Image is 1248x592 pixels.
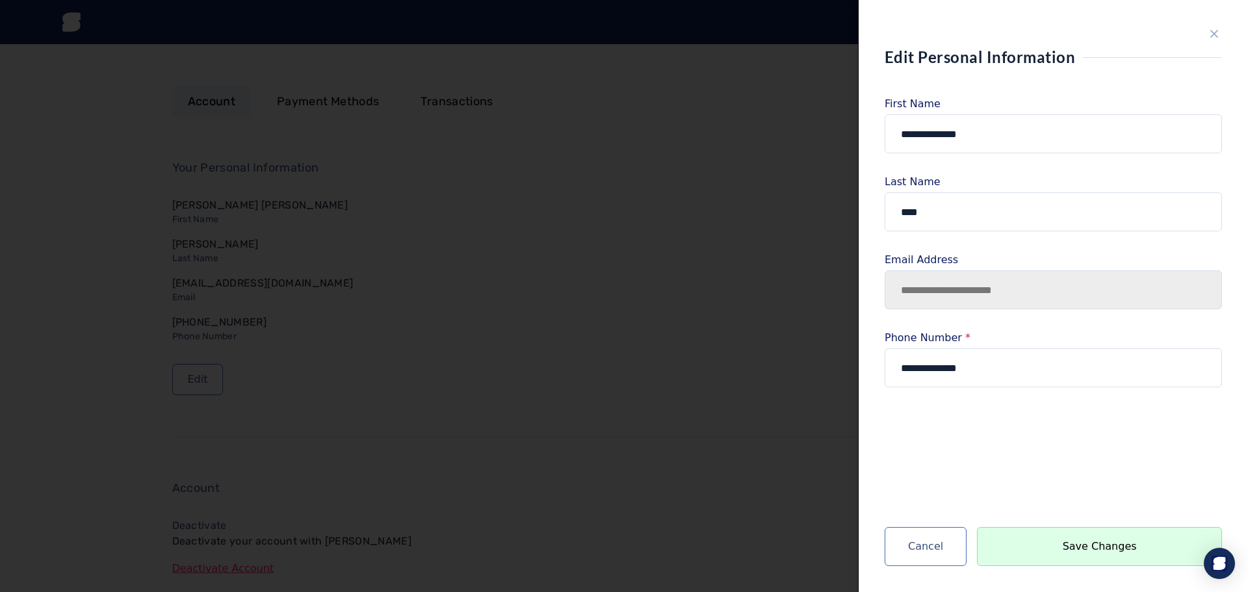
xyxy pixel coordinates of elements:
[885,177,1222,187] label: Last Name
[885,333,1222,343] label: Phone Number
[885,527,967,566] button: Cancel
[885,114,1222,153] input: firstName
[885,47,1075,66] span: Edit Personal Information
[885,348,1222,387] input: phone
[1206,26,1222,42] button: close sidebar
[885,255,1222,265] label: Email Address
[885,192,1222,231] input: lastName
[977,527,1222,566] button: Save Changes
[885,99,1222,109] label: First Name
